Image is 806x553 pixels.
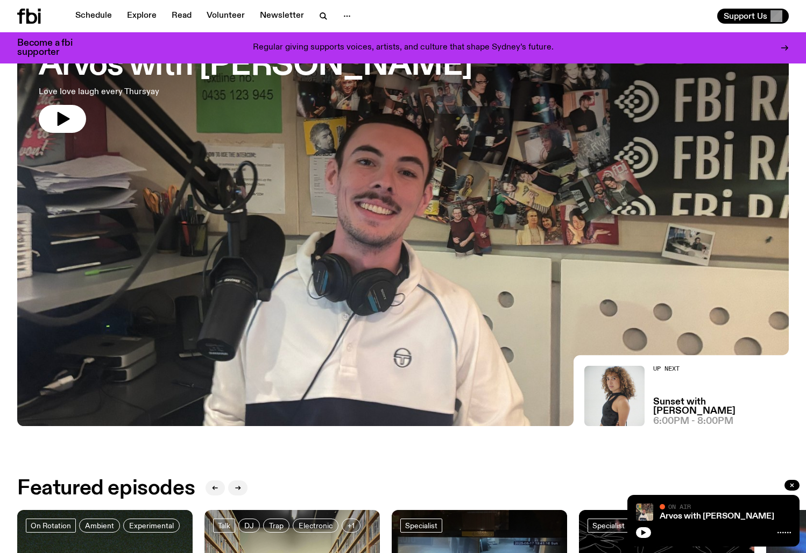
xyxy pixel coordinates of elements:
[85,521,114,529] span: Ambient
[69,9,118,24] a: Schedule
[213,519,235,533] a: Talk
[299,521,333,529] span: Electronic
[405,521,437,529] span: Specialist
[121,9,163,24] a: Explore
[244,521,254,529] span: DJ
[17,479,195,498] h2: Featured episodes
[269,521,284,529] span: Trap
[263,519,289,533] a: Trap
[668,503,691,510] span: On Air
[123,519,180,533] a: Experimental
[129,521,174,529] span: Experimental
[253,43,554,53] p: Regular giving supports voices, artists, and culture that shape Sydney’s future.
[253,9,310,24] a: Newsletter
[39,26,472,133] a: Arvos with [PERSON_NAME]Love love laugh every Thursyay
[218,521,230,529] span: Talk
[584,366,645,426] img: Tangela looks past her left shoulder into the camera with an inquisitive look. She is wearing a s...
[39,51,472,81] h3: Arvos with [PERSON_NAME]
[17,39,86,57] h3: Become a fbi supporter
[79,519,120,533] a: Ambient
[165,9,198,24] a: Read
[588,519,630,533] a: Specialist
[660,512,774,521] a: Arvos with [PERSON_NAME]
[348,521,355,529] span: +1
[717,9,789,24] button: Support Us
[342,519,360,533] button: +1
[400,519,442,533] a: Specialist
[200,9,251,24] a: Volunteer
[653,366,789,372] h2: Up Next
[653,398,789,416] a: Sunset with [PERSON_NAME]
[26,519,76,533] a: On Rotation
[39,86,314,98] p: Love love laugh every Thursyay
[653,417,733,426] span: 6:00pm - 8:00pm
[31,521,71,529] span: On Rotation
[293,519,338,533] a: Electronic
[592,521,625,529] span: Specialist
[238,519,260,533] a: DJ
[724,11,767,21] span: Support Us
